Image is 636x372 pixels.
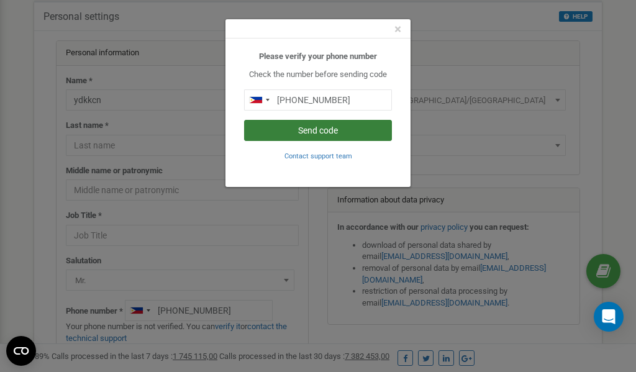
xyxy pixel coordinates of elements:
button: Open CMP widget [6,336,36,366]
span: × [394,22,401,37]
small: Contact support team [284,152,352,160]
input: 0905 123 4567 [244,89,392,111]
div: Open Intercom Messenger [594,302,624,332]
a: Contact support team [284,151,352,160]
b: Please verify your phone number [259,52,377,61]
div: Telephone country code [245,90,273,110]
button: Close [394,23,401,36]
p: Check the number before sending code [244,69,392,81]
button: Send code [244,120,392,141]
